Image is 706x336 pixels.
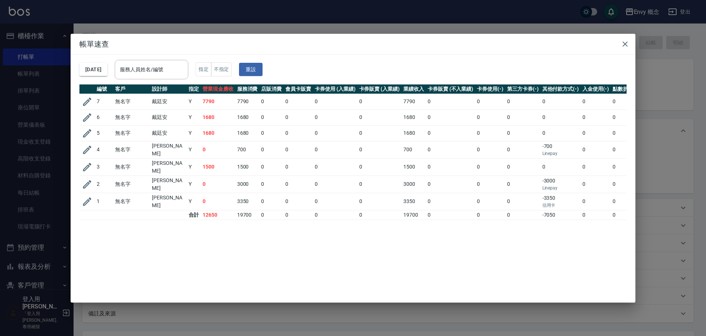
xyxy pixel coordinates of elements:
button: [DATE] [79,63,107,76]
td: 0 [581,94,611,109]
td: 3000 [402,176,426,193]
td: 0 [581,109,611,125]
td: 700 [402,141,426,158]
td: 0 [581,125,611,141]
td: 1680 [235,109,260,125]
td: 0 [611,141,651,158]
th: 點數折抵金額(-) [611,84,651,94]
td: 0 [426,125,475,141]
td: 無名字 [113,141,150,158]
td: 合計 [187,210,201,220]
td: 0 [581,193,611,210]
td: 0 [426,158,475,176]
td: 0 [201,176,235,193]
td: 7790 [201,94,235,109]
td: 0 [611,176,651,193]
td: 0 [313,193,357,210]
th: 會員卡販賣 [284,84,313,94]
td: 0 [475,210,505,220]
td: 1680 [235,125,260,141]
td: 0 [581,210,611,220]
td: 0 [357,94,402,109]
td: 0 [475,94,505,109]
td: 1500 [201,158,235,176]
td: 無名字 [113,125,150,141]
td: 7 [95,94,113,109]
td: 0 [357,193,402,210]
th: 編號 [95,84,113,94]
th: 營業現金應收 [201,84,235,94]
th: 指定 [187,84,201,94]
td: 無名字 [113,176,150,193]
td: 0 [541,158,581,176]
td: Y [187,193,201,210]
td: 0 [357,141,402,158]
td: 0 [284,94,313,109]
th: 客戶 [113,84,150,94]
td: 0 [259,109,284,125]
td: 0 [259,193,284,210]
td: 0 [505,210,541,220]
td: Y [187,176,201,193]
td: 7790 [402,94,426,109]
td: 0 [259,141,284,158]
td: 0 [475,109,505,125]
th: 卡券販賣 (不入業績) [426,84,475,94]
td: 1680 [402,109,426,125]
td: 0 [357,210,402,220]
p: Linepay [542,150,579,157]
td: 0 [426,210,475,220]
td: 0 [313,141,357,158]
td: 0 [284,158,313,176]
td: Y [187,141,201,158]
td: 0 [611,193,651,210]
td: 1680 [402,125,426,141]
td: 7790 [235,94,260,109]
td: 0 [313,176,357,193]
h2: 帳單速查 [71,34,635,54]
td: Y [187,109,201,125]
td: 5 [95,125,113,141]
td: 0 [505,158,541,176]
td: 0 [475,158,505,176]
td: 0 [313,94,357,109]
td: 0 [475,141,505,158]
td: 1680 [201,125,235,141]
td: 戴廷安 [150,125,187,141]
td: [PERSON_NAME] [150,158,187,176]
td: 0 [611,94,651,109]
td: 3000 [235,176,260,193]
td: 0 [357,109,402,125]
td: 0 [426,94,475,109]
td: 0 [505,125,541,141]
td: 0 [357,158,402,176]
p: Linepay [542,185,579,191]
td: 0 [284,193,313,210]
td: 3 [95,158,113,176]
th: 卡券販賣 (入業績) [357,84,402,94]
td: 0 [284,109,313,125]
td: [PERSON_NAME] [150,176,187,193]
td: 0 [426,141,475,158]
td: 無名字 [113,94,150,109]
button: 不指定 [211,62,232,77]
td: Y [187,158,201,176]
td: 0 [505,193,541,210]
td: 0 [475,193,505,210]
td: 3350 [235,193,260,210]
td: 無名字 [113,109,150,125]
td: 19700 [402,210,426,220]
td: 0 [611,125,651,141]
td: 1 [95,193,113,210]
td: 0 [581,176,611,193]
td: 0 [259,176,284,193]
td: -3350 [541,193,581,210]
td: 6 [95,109,113,125]
td: 0 [541,125,581,141]
th: 店販消費 [259,84,284,94]
th: 業績收入 [402,84,426,94]
button: 指定 [196,62,211,77]
td: 0 [259,125,284,141]
th: 卡券使用(-) [475,84,505,94]
td: 19700 [235,210,260,220]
